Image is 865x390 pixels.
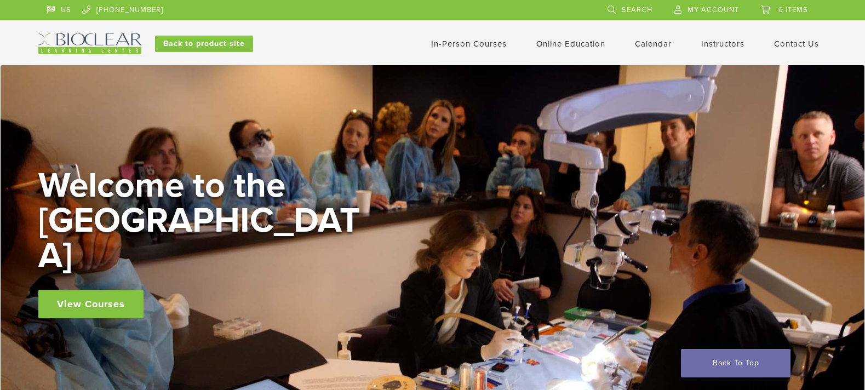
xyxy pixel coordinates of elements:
span: My Account [688,5,739,14]
span: Search [622,5,652,14]
img: Bioclear [38,33,141,54]
a: Contact Us [774,39,819,49]
a: Instructors [701,39,744,49]
a: Calendar [635,39,672,49]
span: 0 items [778,5,808,14]
a: View Courses [38,290,144,318]
a: Back to product site [155,36,253,52]
a: In-Person Courses [431,39,507,49]
h2: Welcome to the [GEOGRAPHIC_DATA] [38,168,367,273]
a: Back To Top [681,349,790,377]
a: Online Education [536,39,605,49]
